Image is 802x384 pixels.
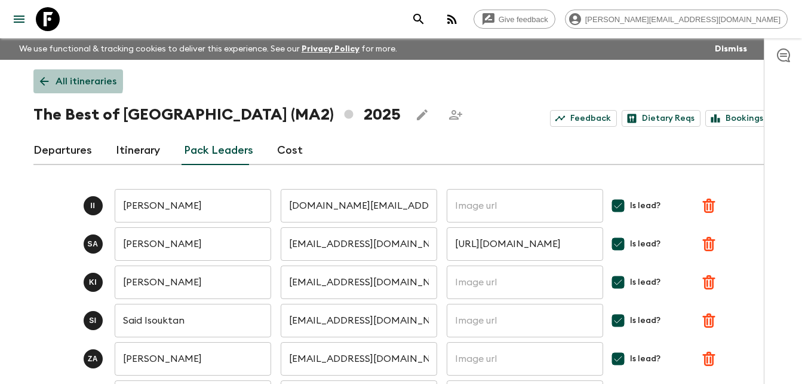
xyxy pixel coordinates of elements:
a: Bookings [705,110,769,127]
input: Pack leader's email address [281,227,437,261]
p: S A [88,239,99,249]
a: Dietary Reqs [622,110,700,127]
a: Pack Leaders [184,136,253,165]
input: Pack leader's email address [281,304,437,337]
p: S I [89,316,97,325]
p: All itineraries [56,74,116,89]
input: Pack leader's full name [115,342,271,376]
span: Is lead? [630,353,660,365]
a: Cost [277,136,303,165]
span: Is lead? [630,315,660,327]
span: Share this itinerary [444,103,468,127]
input: Pack leader's full name [115,304,271,337]
button: Edit this itinerary [410,103,434,127]
span: Is lead? [630,276,660,288]
span: Is lead? [630,200,660,212]
input: Pack leader's full name [115,189,271,223]
a: Departures [33,136,92,165]
a: Itinerary [116,136,160,165]
div: [PERSON_NAME][EMAIL_ADDRESS][DOMAIN_NAME] [565,10,788,29]
a: Feedback [550,110,617,127]
button: search adventures [407,7,431,31]
a: Give feedback [474,10,555,29]
input: Image url [447,227,603,261]
input: Image url [447,266,603,299]
input: Pack leader's email address [281,266,437,299]
button: Dismiss [712,41,750,57]
input: Pack leader's full name [115,227,271,261]
h1: The Best of [GEOGRAPHIC_DATA] (MA2) 2025 [33,103,401,127]
input: Pack leader's email address [281,342,437,376]
p: I I [91,201,96,211]
button: menu [7,7,31,31]
span: [PERSON_NAME][EMAIL_ADDRESS][DOMAIN_NAME] [579,15,787,24]
span: Give feedback [492,15,555,24]
span: Is lead? [630,238,660,250]
p: We use functional & tracking cookies to deliver this experience. See our for more. [14,38,402,60]
input: Image url [447,189,603,223]
a: All itineraries [33,69,123,93]
a: Privacy Policy [302,45,359,53]
input: Pack leader's full name [115,266,271,299]
input: Image url [447,342,603,376]
input: Image url [447,304,603,337]
input: Pack leader's email address [281,189,437,223]
p: K I [89,278,97,287]
p: Z A [88,354,98,364]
